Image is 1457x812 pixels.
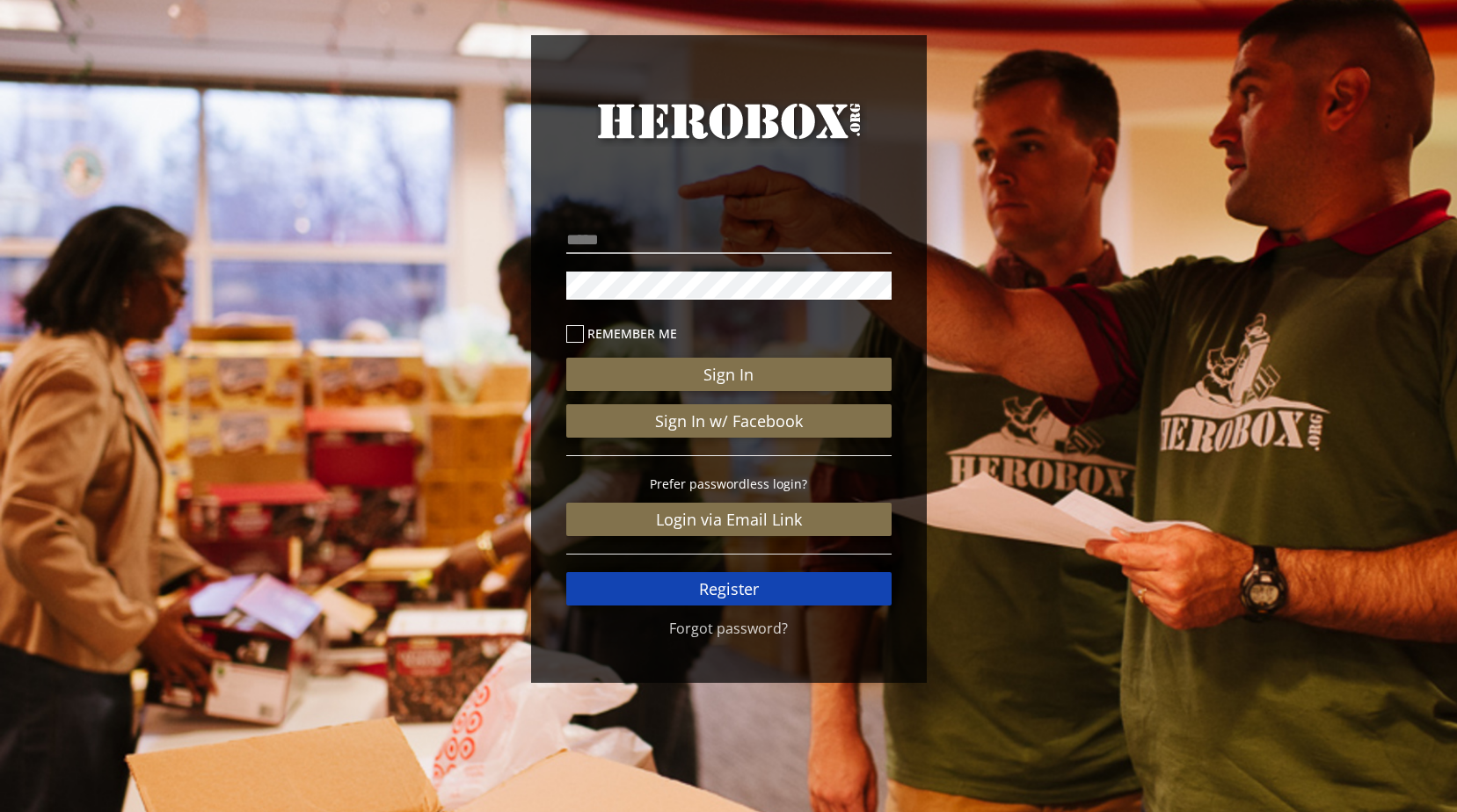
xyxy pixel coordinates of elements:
a: Register [566,572,892,605]
a: HeroBox [566,97,892,178]
a: Forgot password? [669,619,788,638]
p: Prefer passwordless login? [566,474,892,494]
a: Sign In w/ Facebook [566,404,892,438]
label: Remember me [566,323,892,344]
a: Login via Email Link [566,503,892,536]
button: Sign In [566,358,892,391]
